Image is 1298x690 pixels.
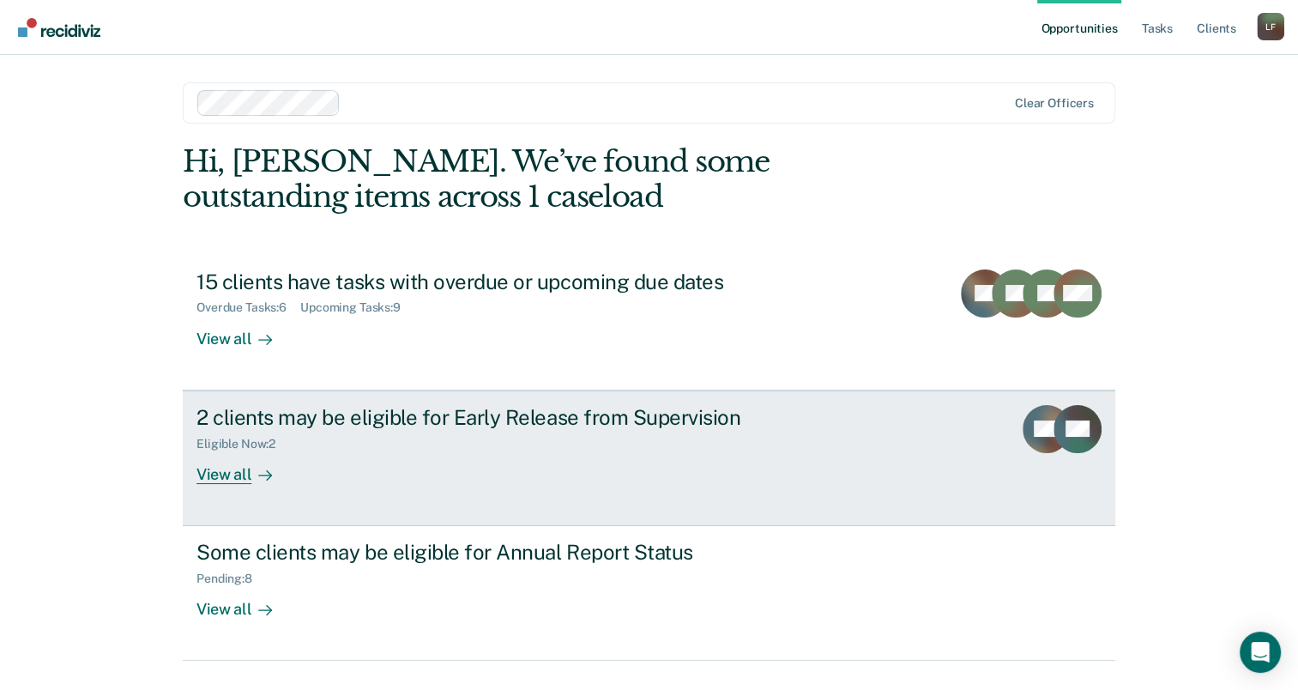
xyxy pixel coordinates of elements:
[1240,632,1281,673] div: Open Intercom Messenger
[196,405,799,430] div: 2 clients may be eligible for Early Release from Supervision
[1257,13,1284,40] button: Profile dropdown button
[196,451,293,484] div: View all
[196,586,293,620] div: View all
[18,18,100,37] img: Recidiviz
[183,390,1115,526] a: 2 clients may be eligible for Early Release from SupervisionEligible Now:2View all
[300,300,414,315] div: Upcoming Tasks : 9
[183,256,1115,390] a: 15 clients have tasks with overdue or upcoming due datesOverdue Tasks:6Upcoming Tasks:9View all
[196,300,300,315] div: Overdue Tasks : 6
[183,144,928,215] div: Hi, [PERSON_NAME]. We’ve found some outstanding items across 1 caseload
[1015,96,1094,111] div: Clear officers
[196,269,799,294] div: 15 clients have tasks with overdue or upcoming due dates
[183,526,1115,661] a: Some clients may be eligible for Annual Report StatusPending:8View all
[1257,13,1284,40] div: L F
[196,540,799,565] div: Some clients may be eligible for Annual Report Status
[196,437,289,451] div: Eligible Now : 2
[196,315,293,348] div: View all
[196,572,266,586] div: Pending : 8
